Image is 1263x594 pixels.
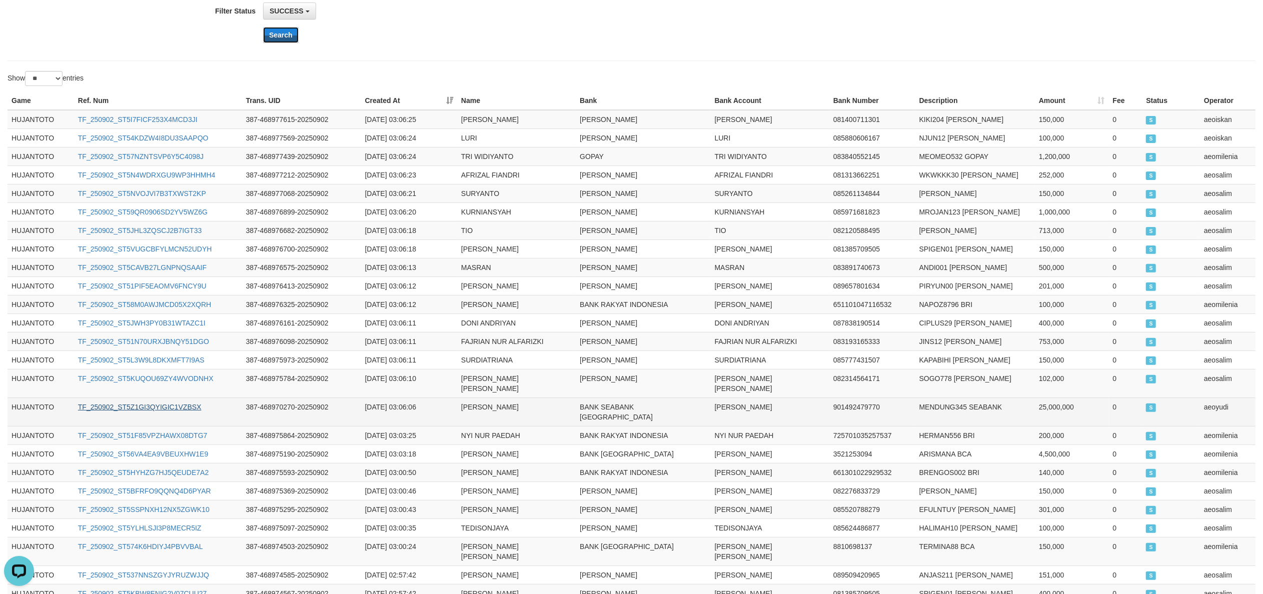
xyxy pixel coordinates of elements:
td: 387-468975097-20250902 [242,518,361,537]
td: aeosalim [1200,332,1255,350]
td: [PERSON_NAME] [576,313,710,332]
th: Operator [1200,91,1255,110]
td: [DATE] 03:06:10 [361,369,457,397]
td: HUJANTOTO [8,295,74,313]
a: TF_250902_ST5NVOJVI7B3TXWST2KP [78,189,206,197]
td: 0 [1109,444,1142,463]
td: [PERSON_NAME] [576,258,710,276]
td: 150,000 [1035,350,1109,369]
td: HUJANTOTO [8,165,74,184]
td: [PERSON_NAME] [457,500,576,518]
td: NAPOZ8796 BRI [915,295,1035,313]
td: BANK RAKYAT INDONESIA [576,426,710,444]
td: TEDISONJAYA [457,518,576,537]
td: aeoiskan [1200,128,1255,147]
td: [PERSON_NAME] [711,500,829,518]
td: [DATE] 03:06:20 [361,202,457,221]
a: TF_250902_ST5HYHZG7HJ5QEUDE7A2 [78,468,209,476]
td: TRI WIDIYANTO [711,147,829,165]
td: [PERSON_NAME] [457,276,576,295]
td: 082120588495 [829,221,915,239]
td: 102,000 [1035,369,1109,397]
td: 082276833729 [829,481,915,500]
td: [PERSON_NAME] [711,463,829,481]
td: aeomilenia [1200,426,1255,444]
td: 083840552145 [829,147,915,165]
td: KIKI204 [PERSON_NAME] [915,110,1035,129]
td: HUJANTOTO [8,481,74,500]
td: [PERSON_NAME] [576,350,710,369]
td: CIPLUS29 [PERSON_NAME] [915,313,1035,332]
td: BANK RAKYAT INDONESIA [576,295,710,313]
td: 387-468975973-20250902 [242,350,361,369]
td: [PERSON_NAME] [457,397,576,426]
td: [DATE] 03:03:25 [361,426,457,444]
span: SUCCESS [1146,264,1156,272]
td: 085777431507 [829,350,915,369]
select: Showentries [25,71,63,86]
td: SPIGEN01 [PERSON_NAME] [915,239,1035,258]
a: TF_250902_ST5KUQOU69ZY4WVODNHX [78,374,214,382]
th: Bank [576,91,710,110]
td: 387-468976575-20250902 [242,258,361,276]
td: aeosalim [1200,276,1255,295]
td: 387-468975784-20250902 [242,369,361,397]
td: [PERSON_NAME] [576,500,710,518]
span: SUCCESS [1146,338,1156,346]
a: TF_250902_ST5VUGCBFYLMCN52UDYH [78,245,212,253]
td: JINS12 [PERSON_NAME] [915,332,1035,350]
td: 0 [1109,239,1142,258]
a: TF_250902_ST5YLHLSJI3P8MECR5IZ [78,524,202,532]
td: [PERSON_NAME] [711,110,829,129]
td: 387-468975295-20250902 [242,500,361,518]
th: Bank Number [829,91,915,110]
td: [PERSON_NAME] [711,239,829,258]
td: HUJANTOTO [8,369,74,397]
td: HUJANTOTO [8,426,74,444]
span: SUCCESS [1146,450,1156,459]
td: WKWKKK30 [PERSON_NAME] [915,165,1035,184]
th: Ref. Num [74,91,242,110]
td: 387-468976161-20250902 [242,313,361,332]
td: BRENGOS002 BRI [915,463,1035,481]
td: 387-468976682-20250902 [242,221,361,239]
td: [PERSON_NAME] [457,295,576,313]
td: [PERSON_NAME] [576,481,710,500]
td: [DATE] 03:06:11 [361,313,457,332]
td: 087838190514 [829,313,915,332]
td: HERMAN556 BRI [915,426,1035,444]
td: 387-468977439-20250902 [242,147,361,165]
a: TF_250902_ST5Z1GI3QYIGIC1VZBSX [78,403,202,411]
td: 082314564171 [829,369,915,397]
td: 0 [1109,276,1142,295]
td: [DATE] 03:06:23 [361,165,457,184]
td: KURNIANSYAH [711,202,829,221]
td: HUJANTOTO [8,128,74,147]
td: [DATE] 03:00:50 [361,463,457,481]
td: [DATE] 03:00:43 [361,500,457,518]
td: 387-468977569-20250902 [242,128,361,147]
a: TF_250902_ST58M0AWJMCD05X2XQRH [78,300,211,308]
td: [PERSON_NAME] [576,332,710,350]
td: 200,000 [1035,426,1109,444]
td: HUJANTOTO [8,276,74,295]
td: FAJRIAN NUR ALFARIZKI [457,332,576,350]
td: 0 [1109,147,1142,165]
td: [PERSON_NAME] [457,463,576,481]
td: SOGO778 [PERSON_NAME] [915,369,1035,397]
td: [DATE] 03:06:24 [361,128,457,147]
td: HUJANTOTO [8,444,74,463]
td: aeosalim [1200,369,1255,397]
td: 089657801634 [829,276,915,295]
td: [DATE] 03:03:18 [361,444,457,463]
span: SUCCESS [1146,356,1156,365]
td: aeosalim [1200,165,1255,184]
a: TF_250902_ST56VA4EA9VBEUXHW1E9 [78,450,208,458]
button: Search [263,27,299,43]
td: HUJANTOTO [8,463,74,481]
td: HUJANTOTO [8,258,74,276]
span: SUCCESS [1146,506,1156,514]
td: [PERSON_NAME] [711,481,829,500]
td: [PERSON_NAME] [711,397,829,426]
td: 0 [1109,258,1142,276]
